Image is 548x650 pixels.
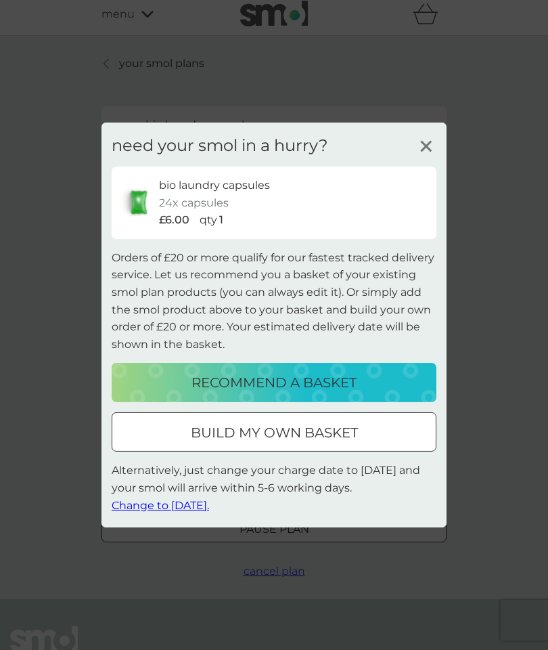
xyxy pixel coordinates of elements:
button: build my own basket [112,412,436,452]
p: 1 [219,211,223,229]
button: Change to [DATE]. [112,496,209,514]
p: 24x capsules [159,194,229,212]
span: Change to [DATE]. [112,498,209,511]
p: bio laundry capsules [159,177,270,194]
h3: need your smol in a hurry? [112,136,328,156]
p: Alternatively, just change your charge date to [DATE] and your smol will arrive within 5-6 workin... [112,462,436,514]
button: recommend a basket [112,363,436,402]
p: £6.00 [159,211,189,229]
p: Orders of £20 or more qualify for our fastest tracked delivery service. Let us recommend you a ba... [112,249,436,353]
p: qty [200,211,217,229]
p: build my own basket [191,422,358,443]
p: recommend a basket [191,372,357,393]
